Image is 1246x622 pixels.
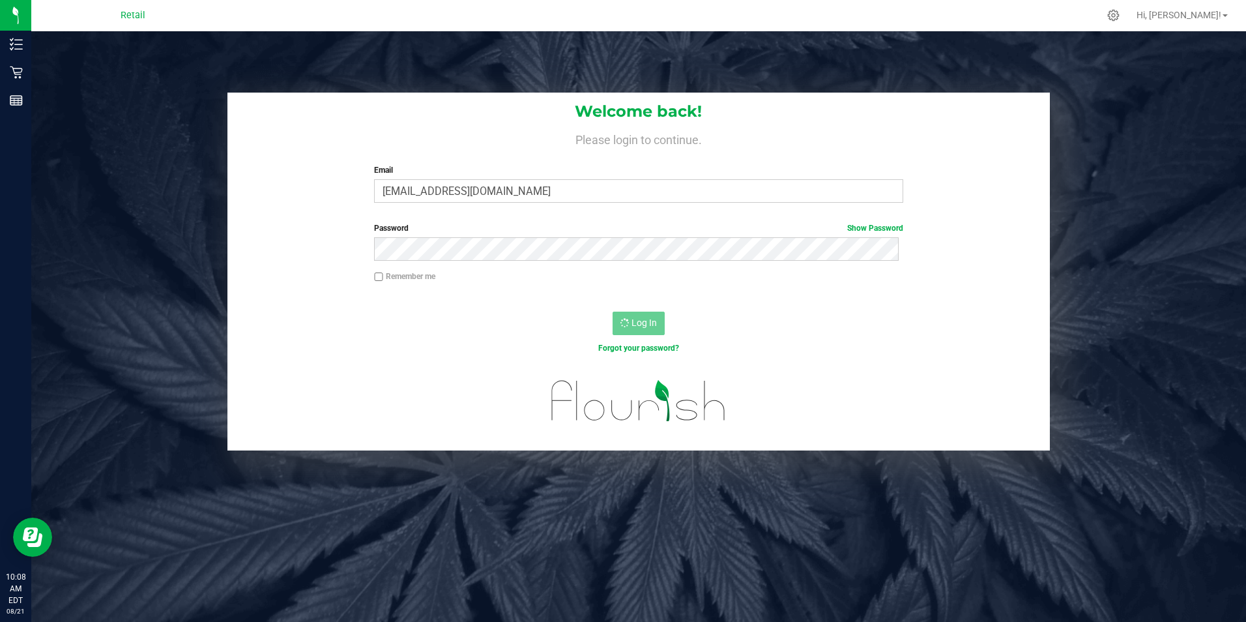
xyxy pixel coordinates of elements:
span: Hi, [PERSON_NAME]! [1137,10,1221,20]
inline-svg: Inventory [10,38,23,51]
span: Password [374,224,409,233]
input: Remember me [374,273,383,282]
a: Forgot your password? [598,344,679,353]
h1: Welcome back! [227,103,1050,120]
img: flourish_logo.svg [536,368,742,434]
label: Email [374,164,903,176]
span: Log In [631,318,657,328]
span: Retail [121,10,145,21]
h4: Please login to continue. [227,130,1050,146]
p: 10:08 AM EDT [6,571,25,606]
p: 08/21 [6,606,25,616]
inline-svg: Reports [10,94,23,107]
a: Show Password [847,224,903,233]
div: Manage settings [1105,9,1122,22]
label: Remember me [374,271,435,282]
iframe: Resource center [13,518,52,557]
inline-svg: Retail [10,66,23,79]
button: Log In [613,312,665,335]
